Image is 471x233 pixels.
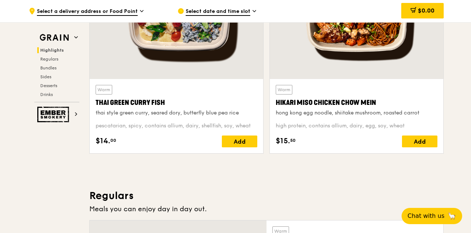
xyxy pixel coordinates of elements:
span: Drinks [40,92,53,97]
div: Warm [96,85,112,95]
span: Select a delivery address or Food Point [37,8,138,16]
span: 00 [110,137,116,143]
div: Meals you can enjoy day in day out. [89,204,444,214]
div: Warm [276,85,292,95]
button: Chat with us🦙 [402,208,462,224]
span: $14. [96,136,110,147]
div: Add [402,136,437,147]
span: Bundles [40,65,56,71]
span: Select date and time slot [186,8,250,16]
div: Add [222,136,257,147]
span: 🦙 [447,212,456,220]
span: Regulars [40,56,58,62]
span: 50 [290,137,296,143]
img: Grain web logo [37,31,71,44]
span: Highlights [40,48,64,53]
div: Thai Green Curry Fish [96,97,257,108]
div: pescatarian, spicy, contains allium, dairy, shellfish, soy, wheat [96,122,257,130]
span: Chat with us [408,212,444,220]
div: high protein, contains allium, dairy, egg, soy, wheat [276,122,437,130]
div: hong kong egg noodle, shiitake mushroom, roasted carrot [276,109,437,117]
span: $15. [276,136,290,147]
div: thai style green curry, seared dory, butterfly blue pea rice [96,109,257,117]
h3: Regulars [89,189,444,202]
span: Sides [40,74,51,79]
img: Ember Smokery web logo [37,107,71,122]
div: Hikari Miso Chicken Chow Mein [276,97,437,108]
span: Desserts [40,83,57,88]
span: $0.00 [418,7,434,14]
